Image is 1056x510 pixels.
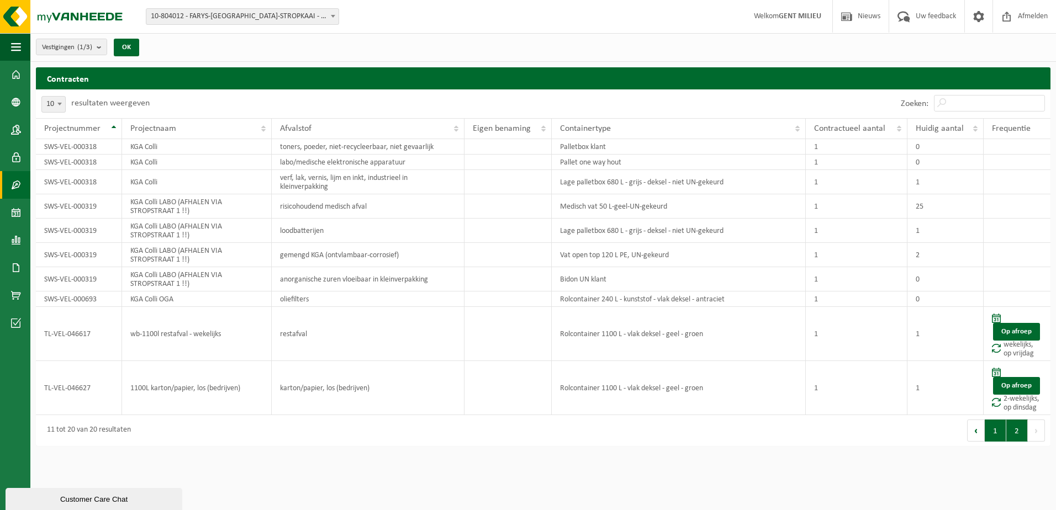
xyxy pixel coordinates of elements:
[36,291,122,307] td: SWS-VEL-000693
[806,291,907,307] td: 1
[984,307,1050,361] td: wekelijks, op vrijdag
[42,39,92,56] span: Vestigingen
[122,170,271,194] td: KGA Colli
[907,139,984,155] td: 0
[36,194,122,219] td: SWS-VEL-000319
[44,124,101,133] span: Projectnummer
[552,170,806,194] td: Lage palletbox 680 L - grijs - deksel - niet UN-gekeurd
[985,419,1006,442] button: 1
[552,155,806,170] td: Pallet one way hout
[146,8,339,25] span: 10-804012 - FARYS-GENT-STROPKAAI - GENT
[806,267,907,291] td: 1
[77,44,92,51] count: (1/3)
[272,155,464,170] td: labo/medische elektronische apparatuur
[41,421,131,440] div: 11 tot 20 van 20 resultaten
[552,194,806,219] td: Medisch vat 50 L-geel-UN-gekeurd
[272,267,464,291] td: anorganische zuren vloeibaar in kleinverpakking
[122,155,271,170] td: KGA Colli
[806,361,907,415] td: 1
[806,243,907,267] td: 1
[272,139,464,155] td: toners, poeder, niet-recycleerbaar, niet gevaarlijk
[1006,419,1028,442] button: 2
[1028,419,1045,442] button: Next
[280,124,311,133] span: Afvalstof
[36,155,122,170] td: SWS-VEL-000318
[552,307,806,361] td: Rolcontainer 1100 L - vlak deksel - geel - groen
[552,139,806,155] td: Palletbox klant
[907,267,984,291] td: 0
[814,124,885,133] span: Contractueel aantal
[806,155,907,170] td: 1
[806,170,907,194] td: 1
[41,96,66,113] span: 10
[36,267,122,291] td: SWS-VEL-000319
[779,12,821,20] strong: GENT MILIEU
[42,97,65,112] span: 10
[901,99,928,108] label: Zoeken:
[916,124,964,133] span: Huidig aantal
[552,243,806,267] td: Vat open top 120 L PE, UN-gekeurd
[272,243,464,267] td: gemengd KGA (ontvlambaar-corrosief)
[122,139,271,155] td: KGA Colli
[272,307,464,361] td: restafval
[552,361,806,415] td: Rolcontainer 1100 L - vlak deksel - geel - groen
[552,267,806,291] td: Bidon UN klant
[907,291,984,307] td: 0
[907,361,984,415] td: 1
[36,170,122,194] td: SWS-VEL-000318
[907,155,984,170] td: 0
[36,67,1050,89] h2: Contracten
[272,194,464,219] td: risicohoudend medisch afval
[71,99,150,108] label: resultaten weergeven
[992,124,1031,133] span: Frequentie
[907,243,984,267] td: 2
[806,194,907,219] td: 1
[560,124,611,133] span: Containertype
[552,291,806,307] td: Rolcontainer 240 L - kunststof - vlak deksel - antraciet
[806,139,907,155] td: 1
[272,291,464,307] td: oliefilters
[36,307,122,361] td: TL-VEL-046617
[907,219,984,243] td: 1
[272,170,464,194] td: verf, lak, vernis, lijm en inkt, industrieel in kleinverpakking
[122,219,271,243] td: KGA Colli LABO (AFHALEN VIA STROPSTRAAT 1 !!)
[36,361,122,415] td: TL-VEL-046627
[122,307,271,361] td: wb-1100l restafval - wekelijks
[806,307,907,361] td: 1
[6,486,184,510] iframe: chat widget
[114,39,139,56] button: OK
[907,170,984,194] td: 1
[146,9,339,24] span: 10-804012 - FARYS-GENT-STROPKAAI - GENT
[806,219,907,243] td: 1
[272,361,464,415] td: karton/papier, los (bedrijven)
[122,243,271,267] td: KGA Colli LABO (AFHALEN VIA STROPSTRAAT 1 !!)
[967,419,985,442] button: Previous
[36,243,122,267] td: SWS-VEL-000319
[993,323,1040,341] a: Op afroep
[984,361,1050,415] td: 2-wekelijks, op dinsdag
[36,39,107,55] button: Vestigingen(1/3)
[36,219,122,243] td: SWS-VEL-000319
[36,139,122,155] td: SWS-VEL-000318
[122,194,271,219] td: KGA Colli LABO (AFHALEN VIA STROPSTRAAT 1 !!)
[907,307,984,361] td: 1
[907,194,984,219] td: 25
[130,124,176,133] span: Projectnaam
[122,267,271,291] td: KGA Colli LABO (AFHALEN VIA STROPSTRAAT 1 !!)
[473,124,531,133] span: Eigen benaming
[272,219,464,243] td: loodbatterijen
[122,361,271,415] td: 1100L karton/papier, los (bedrijven)
[122,291,271,307] td: KGA Colli OGA
[993,377,1040,395] a: Op afroep
[552,219,806,243] td: Lage palletbox 680 L - grijs - deksel - niet UN-gekeurd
